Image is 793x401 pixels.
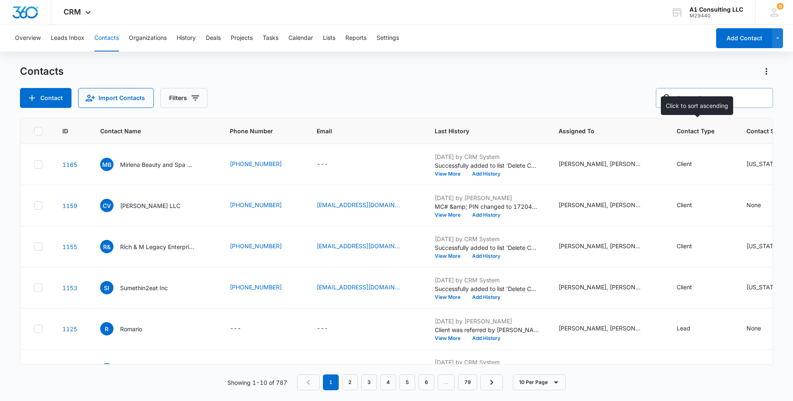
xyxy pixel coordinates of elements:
button: View More [435,295,466,300]
button: Settings [377,25,399,51]
a: [PHONE_NUMBER] [230,283,282,291]
button: Add History [466,336,506,341]
span: Last History [435,127,527,135]
div: None [746,200,761,209]
div: Phone Number - - Select to Edit Field [230,324,256,334]
input: Search Contacts [656,88,773,108]
h1: Contacts [20,65,64,78]
div: Email - vanharper1124@gmail.com - Select to Edit Field [317,283,415,293]
div: Assigned To - Arisa Sawyer, Israel Moreno, Jeannette Uribe, Laura Henry, Michelle Jackson, Quarte... [559,159,657,169]
a: Navigate to contact details page for Rich & M Legacy Enterprises LLC [62,243,77,250]
p: [DATE] by CRM System [435,276,539,284]
button: Reports [345,25,367,51]
a: [PHONE_NUMBER] [230,159,282,168]
button: Leads Inbox [51,25,84,51]
div: account id [690,13,743,19]
button: Add Contact [20,88,71,108]
div: Phone Number - (609) 400-2304 - Select to Edit Field [230,242,297,252]
p: Successfully added to list 'Delete Contact '. [435,243,539,252]
div: Email - richandmlegacy@gmail.com - Select to Edit Field [317,242,415,252]
p: [DATE] by CRM System [435,358,539,367]
div: account name [690,6,743,13]
a: Navigate to contact details page for Cristian VALENTIN LLC [62,202,77,209]
div: --- [317,159,328,169]
div: Contact Name - Hi-way Legend Express Corporation - Select to Edit Field [100,363,210,377]
div: --- [317,324,328,334]
a: Page 4 [380,374,396,390]
p: Mirlena Beauty and Spa LLC [120,160,195,169]
a: Page 3 [361,374,377,390]
div: [PERSON_NAME], [PERSON_NAME], [PERSON_NAME], [PERSON_NAME], [PERSON_NAME], Quarterly Taxes, [PERS... [559,242,642,250]
span: HL [100,363,113,377]
div: Contact Status - None - Select to Edit Field [746,324,776,334]
div: [PERSON_NAME], [PERSON_NAME], [PERSON_NAME], [PERSON_NAME], [PERSON_NAME], Quarterly Taxes, [PERS... [559,283,642,291]
div: [US_STATE] [746,242,779,250]
button: Organizations [129,25,167,51]
div: Client [677,283,692,291]
div: Contact Type - Client - Select to Edit Field [677,242,707,252]
div: Assigned To - Arisa Sawyer, Israel Moreno, Jeannette Uribe, Laura Henry, Michelle Jackson, Quarte... [559,324,657,334]
p: Successfully added to list 'Delete Contact '. [435,284,539,293]
button: Add History [466,171,506,176]
span: 6 [777,3,783,10]
button: Contacts [94,25,119,51]
button: Actions [760,65,773,78]
p: [DATE] by CRM System [435,235,539,243]
div: Contact Type - Lead - Select to Edit Field [677,324,705,334]
div: Email - service@familyfreshlogistics.com - Select to Edit Field [317,200,415,210]
div: --- [230,324,241,334]
button: Add History [466,213,506,218]
a: Navigate to contact details page for Mirlena Beauty and Spa LLC [62,161,77,168]
div: Contact Status - None - Select to Edit Field [746,200,776,210]
div: Lead [677,324,690,333]
a: Page 2 [342,374,358,390]
p: Client was referred by [PERSON_NAME] He wants to use a PA company to operate his business and a [... [435,325,539,334]
span: Assigned To [559,127,645,135]
button: 10 Per Page [513,374,566,390]
div: [PERSON_NAME], [PERSON_NAME], [PERSON_NAME], [PERSON_NAME], [PERSON_NAME], Quarterly Taxes, [PERS... [559,159,642,168]
p: Sumethin2eat Inc [120,284,168,292]
span: SI [100,281,113,294]
button: Overview [15,25,41,51]
div: Phone Number - (551) 215-1342 - Select to Edit Field [230,283,297,293]
div: Assigned To - Arisa Sawyer, Israel Moreno, Jeannette Uribe, Laura Henry, Michelle Jackson, Quarte... [559,242,657,252]
div: Contact Type - Client - Select to Edit Field [677,159,707,169]
button: Lists [323,25,335,51]
a: Navigate to contact details page for Sumethin2eat Inc [62,284,77,291]
p: MC# &amp; PIN changed to 1720434. [435,202,539,211]
button: Add Contact [716,28,772,48]
div: Contact Name - Mirlena Beauty and Spa LLC - Select to Edit Field [100,158,210,171]
span: Contact Type [677,127,714,135]
a: [EMAIL_ADDRESS][DOMAIN_NAME] [317,242,400,250]
div: Contact Name - Sumethin2eat Inc - Select to Edit Field [100,281,183,294]
span: R [100,322,113,335]
button: View More [435,336,466,341]
button: View More [435,171,466,176]
div: Contact Name - Romario - Select to Edit Field [100,322,157,335]
div: [PERSON_NAME], [PERSON_NAME], [PERSON_NAME], [PERSON_NAME], [PERSON_NAME], Quarterly Taxes, [PERS... [559,200,642,209]
button: Calendar [288,25,313,51]
button: View More [435,254,466,259]
button: History [177,25,196,51]
p: [DATE] by [PERSON_NAME] [435,317,539,325]
a: Page 6 [419,374,434,390]
button: Projects [231,25,253,51]
span: CV [100,199,113,212]
a: [PHONE_NUMBER] [230,242,282,250]
div: None [746,324,761,333]
p: Successfully added to list 'Delete Contact '. [435,161,539,170]
div: Assigned To - Arisa Sawyer, Israel Moreno, Jeannette Uribe, Laura Henry, Michelle Jackson, Quarte... [559,283,657,293]
button: Add History [466,254,506,259]
div: Contact Type - Client - Select to Edit Field [677,200,707,210]
button: View More [435,213,466,218]
div: Assigned To - Arisa Sawyer, Israel Moreno, Jeannette Uribe, Laura Henry, Michelle Jackson, Quarte... [559,200,657,210]
a: Page 79 [458,374,477,390]
span: Contact Status [746,127,789,135]
span: MB [100,158,113,171]
span: CRM [64,7,81,16]
em: 1 [323,374,339,390]
div: [PERSON_NAME], [PERSON_NAME], [PERSON_NAME], [PERSON_NAME], [PERSON_NAME], Quarterly Taxes, [PERS... [559,324,642,333]
div: Client [677,159,692,168]
p: Rich & M Legacy Enterprises LLC [120,242,195,251]
span: Email [317,127,403,135]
